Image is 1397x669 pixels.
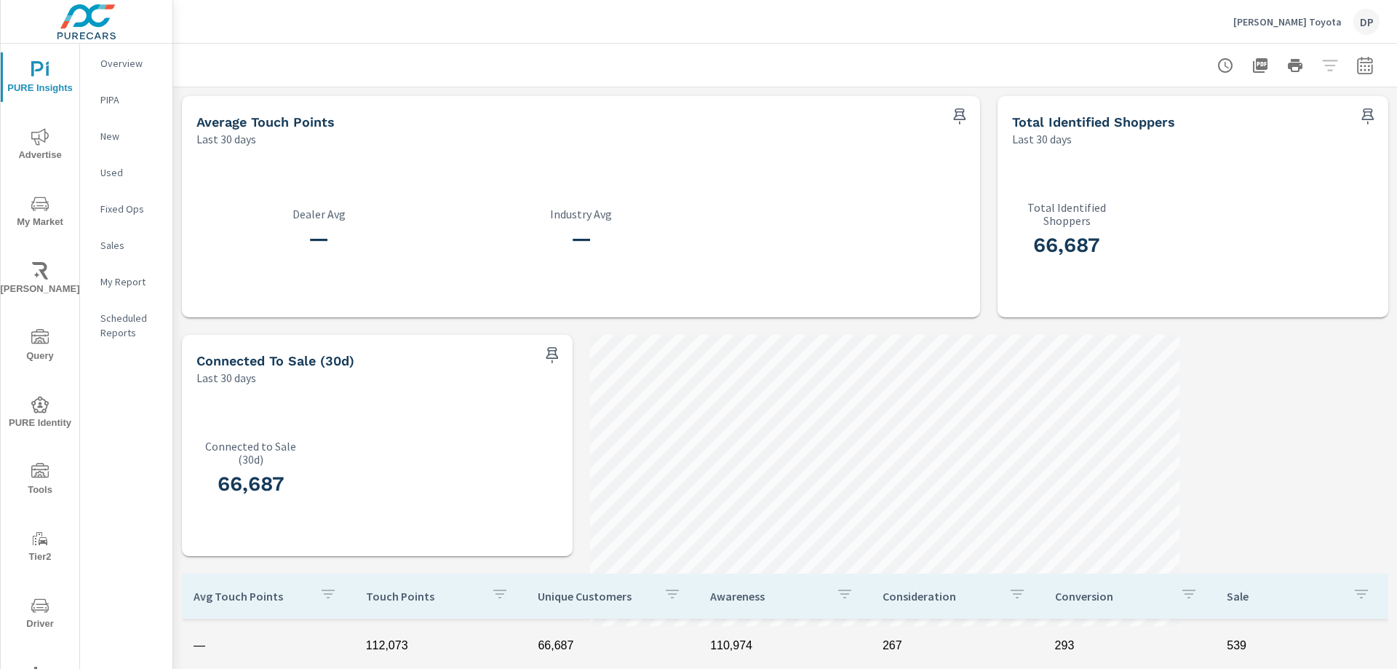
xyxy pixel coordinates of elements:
span: Driver [5,597,75,633]
div: My Report [80,271,172,293]
p: Last 30 days [196,369,256,387]
button: "Export Report to PDF" [1246,51,1275,80]
p: Used [100,165,161,180]
div: Sales [80,234,172,256]
p: [PERSON_NAME] Toyota [1233,15,1342,28]
button: Select Date Range [1350,51,1380,80]
span: My Market [5,195,75,231]
span: Query [5,329,75,365]
p: My Report [100,274,161,289]
span: Tools [5,463,75,499]
span: Advertise [5,128,75,164]
td: 110,974 [698,628,871,664]
h3: 66,687 [1012,233,1121,258]
p: Awareness [710,589,824,603]
p: Sale [1227,589,1341,603]
button: Print Report [1281,51,1310,80]
span: [PERSON_NAME] [5,262,75,298]
p: Consideration [883,589,997,603]
div: Used [80,162,172,183]
p: PIPA [100,92,161,107]
td: — [182,628,354,664]
h3: 66,687 [196,472,306,496]
td: 539 [1215,628,1388,664]
span: Tier2 [5,530,75,566]
p: Last 30 days [1012,130,1072,148]
p: Overview [100,56,161,71]
h5: Total Identified Shoppers [1012,114,1175,130]
td: 293 [1043,628,1216,664]
p: Touch Points [366,589,480,603]
p: Sales [100,238,161,253]
p: Industry Avg [458,207,703,221]
td: 267 [871,628,1043,664]
span: Save this to your personalized report [948,105,971,128]
p: Scheduled Reports [100,311,161,340]
h5: Connected to Sale (30d) [196,353,354,368]
p: Conversion [1055,589,1169,603]
p: Avg Touch Points [194,589,308,603]
div: DP [1353,9,1380,35]
p: Total Identified Shoppers [1012,201,1121,227]
p: Last 30 days [196,130,256,148]
span: PURE Identity [5,396,75,432]
span: PURE Insights [5,61,75,97]
td: 112,073 [354,628,527,664]
h3: — [196,226,441,251]
div: Fixed Ops [80,198,172,220]
p: New [100,129,161,143]
p: Fixed Ops [100,202,161,216]
div: New [80,125,172,147]
span: Save this to your personalized report [541,344,564,367]
p: Connected to Sale (30d) [196,440,306,466]
div: Scheduled Reports [80,307,172,344]
div: Overview [80,52,172,74]
p: Unique Customers [538,589,652,603]
h5: Average Touch Points [196,114,335,130]
h3: — [458,226,703,251]
td: 66,687 [526,628,698,664]
p: Dealer Avg [196,207,441,221]
div: PIPA [80,89,172,111]
span: Save this to your personalized report [1356,105,1380,128]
